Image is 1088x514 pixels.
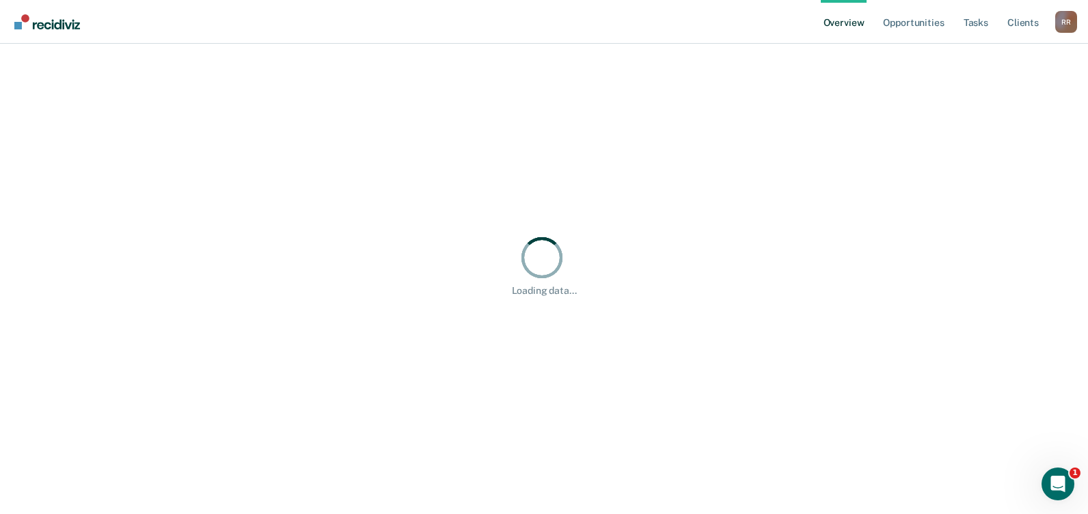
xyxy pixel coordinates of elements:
div: R R [1055,11,1077,33]
iframe: Intercom live chat [1042,468,1074,500]
div: Loading data... [512,285,577,297]
img: Recidiviz [14,14,80,29]
span: 1 [1070,468,1080,478]
button: Profile dropdown button [1055,11,1077,33]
